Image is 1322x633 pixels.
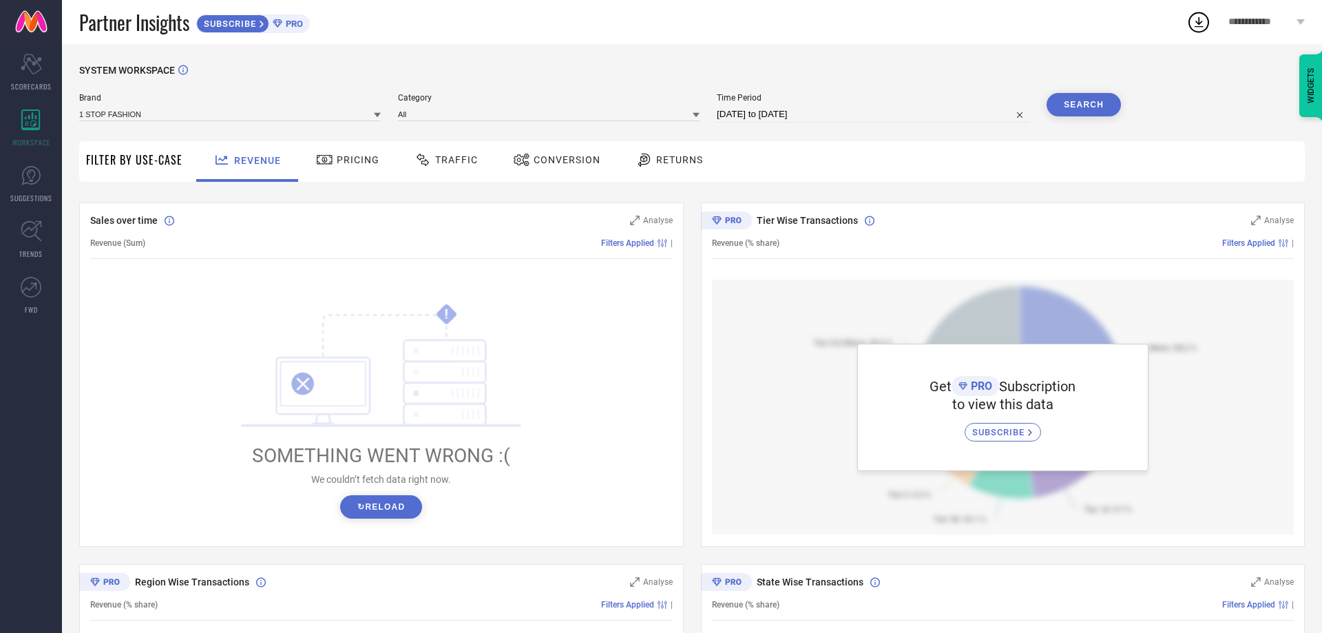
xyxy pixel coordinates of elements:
span: SYSTEM WORKSPACE [79,65,175,76]
button: Search [1047,93,1121,116]
span: Revenue (% share) [712,600,779,610]
span: SUGGESTIONS [10,193,52,203]
button: ↻Reload [340,495,422,519]
span: Filters Applied [1222,600,1275,610]
span: Category [398,93,700,103]
div: Premium [79,573,130,594]
span: Subscription [999,378,1076,395]
span: Filters Applied [1222,238,1275,248]
span: Get [930,378,952,395]
span: Sales over time [90,215,158,226]
span: PRO [967,380,992,393]
span: Traffic [435,154,478,165]
span: WORKSPACE [12,137,50,147]
span: SOMETHING WENT WRONG :( [252,444,510,467]
input: Select time period [717,106,1029,123]
span: | [1292,238,1294,248]
span: Pricing [337,154,379,165]
a: SUBSCRIBEPRO [196,11,310,33]
span: Analyse [643,577,673,587]
span: TRENDS [19,249,43,259]
span: Revenue [234,155,281,166]
span: PRO [282,19,303,29]
span: | [671,238,673,248]
span: Partner Insights [79,8,189,37]
span: Filter By Use-Case [86,152,182,168]
span: Analyse [1264,577,1294,587]
span: Filters Applied [601,238,654,248]
span: to view this data [952,396,1053,413]
div: Premium [701,573,752,594]
span: Tier Wise Transactions [757,215,858,226]
span: Analyse [643,216,673,225]
svg: Zoom [630,216,640,225]
div: Open download list [1186,10,1211,34]
span: FWD [25,304,38,315]
span: Revenue (% share) [90,600,158,610]
span: Filters Applied [601,600,654,610]
span: Returns [656,154,703,165]
span: We couldn’t fetch data right now. [311,474,451,485]
span: SUBSCRIBE [972,427,1028,437]
span: Region Wise Transactions [135,577,249,588]
tspan: ! [445,307,448,322]
svg: Zoom [1251,216,1261,225]
span: | [1292,600,1294,610]
span: | [671,600,673,610]
span: SCORECARDS [11,81,52,92]
span: Brand [79,93,381,103]
span: Analyse [1264,216,1294,225]
span: Time Period [717,93,1029,103]
svg: Zoom [1251,577,1261,587]
span: SUBSCRIBE [197,19,260,29]
span: Revenue (% share) [712,238,779,248]
a: SUBSCRIBE [965,413,1041,442]
span: Revenue (Sum) [90,238,145,248]
svg: Zoom [630,577,640,587]
span: State Wise Transactions [757,577,863,588]
div: Premium [701,211,752,232]
span: Conversion [534,154,600,165]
